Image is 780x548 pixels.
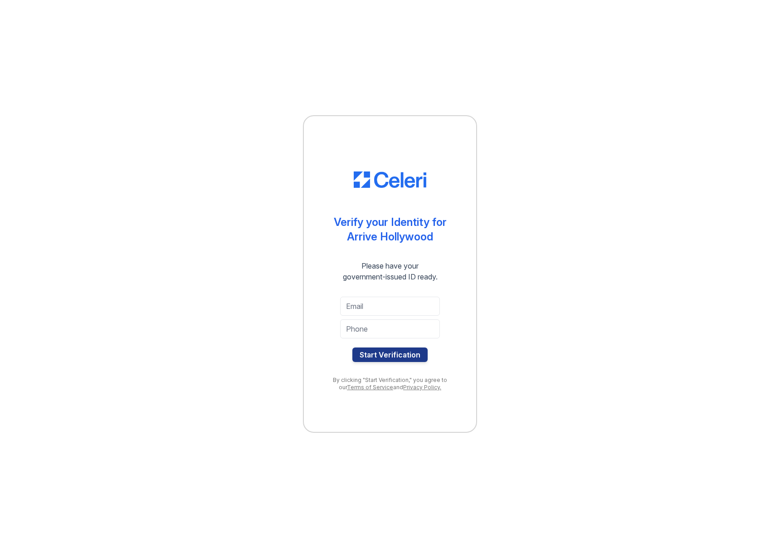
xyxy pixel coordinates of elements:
[354,171,426,188] img: CE_Logo_Blue-a8612792a0a2168367f1c8372b55b34899dd931a85d93a1a3d3e32e68fde9ad4.png
[347,384,393,391] a: Terms of Service
[340,319,440,338] input: Phone
[322,377,458,391] div: By clicking "Start Verification," you agree to our and
[340,297,440,316] input: Email
[327,260,454,282] div: Please have your government-issued ID ready.
[334,215,447,244] div: Verify your Identity for Arrive Hollywood
[403,384,441,391] a: Privacy Policy.
[352,347,428,362] button: Start Verification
